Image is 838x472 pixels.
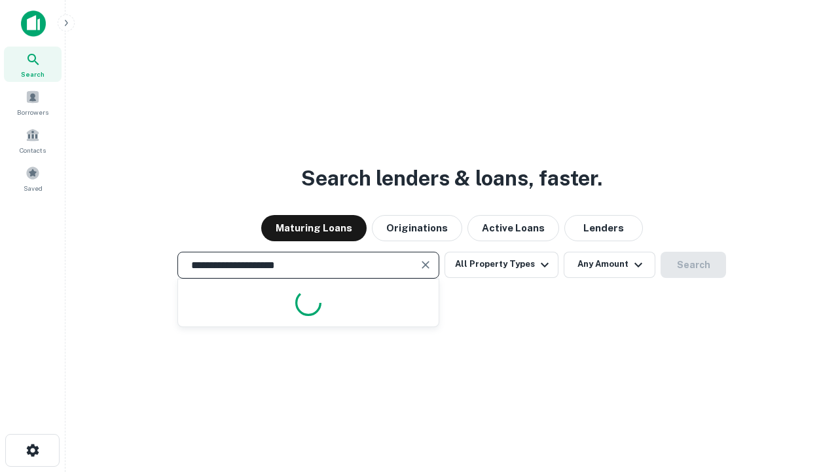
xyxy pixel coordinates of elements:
[4,161,62,196] a: Saved
[21,69,45,79] span: Search
[4,85,62,120] a: Borrowers
[21,10,46,37] img: capitalize-icon.png
[564,252,655,278] button: Any Amount
[24,183,43,193] span: Saved
[467,215,559,241] button: Active Loans
[445,252,558,278] button: All Property Types
[773,367,838,430] iframe: Chat Widget
[20,145,46,155] span: Contacts
[4,123,62,158] a: Contacts
[17,107,48,117] span: Borrowers
[261,215,367,241] button: Maturing Loans
[372,215,462,241] button: Originations
[301,163,602,194] h3: Search lenders & loans, faster.
[564,215,643,241] button: Lenders
[416,256,435,274] button: Clear
[4,47,62,82] a: Search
